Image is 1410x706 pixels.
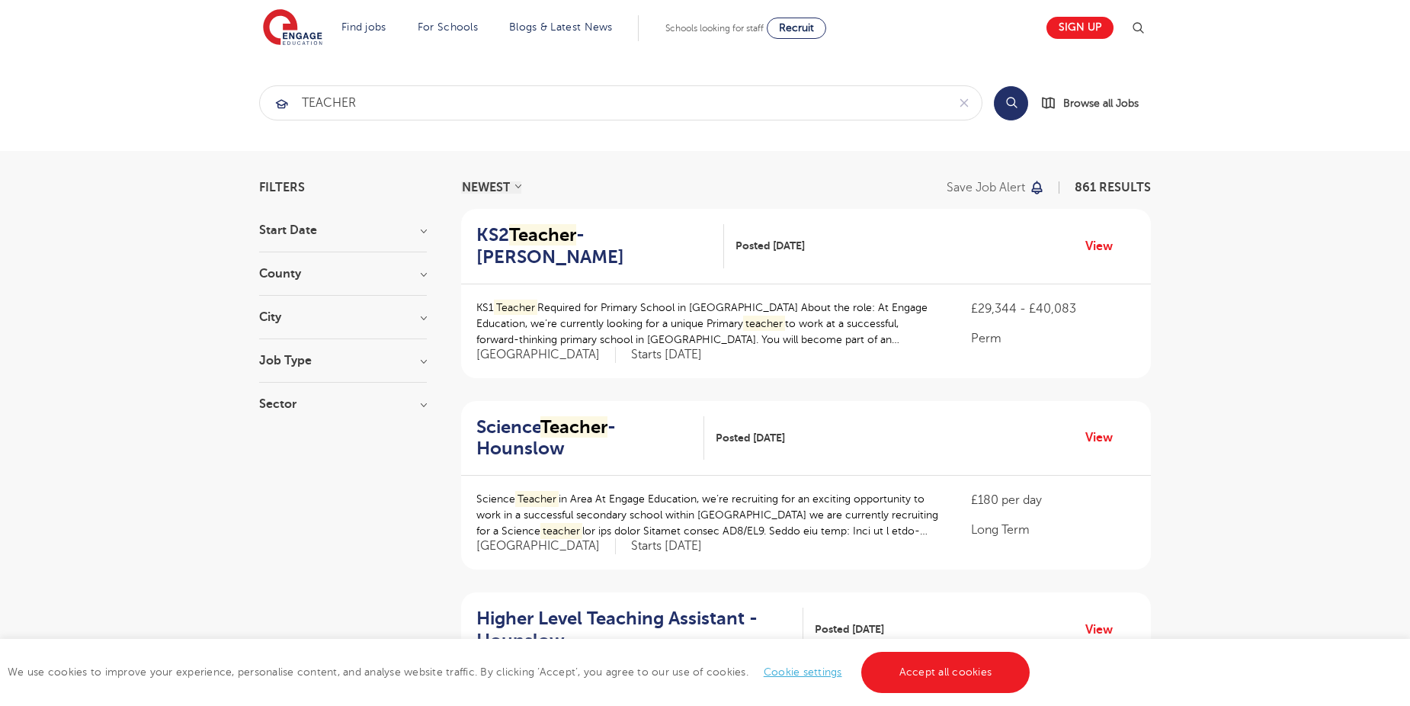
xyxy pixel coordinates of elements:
p: KS1 Required for Primary School in [GEOGRAPHIC_DATA] About the role: At Engage Education, we’re c... [476,300,941,348]
button: Save job alert [947,181,1045,194]
p: Long Term [971,521,1136,539]
input: Submit [260,86,947,120]
a: Blogs & Latest News [509,21,613,33]
span: We use cookies to improve your experience, personalise content, and analyse website traffic. By c... [8,666,1033,678]
a: Browse all Jobs [1040,95,1151,112]
span: [GEOGRAPHIC_DATA] [476,538,616,554]
a: Accept all cookies [861,652,1030,693]
p: £180 per day [971,491,1136,509]
h2: Higher Level Teaching Assistant - Hounslow [476,608,791,652]
a: Cookie settings [764,666,842,678]
span: Posted [DATE] [716,430,785,446]
a: View [1085,620,1124,640]
span: Recruit [779,22,814,34]
p: Starts [DATE] [631,347,702,363]
a: View [1085,236,1124,256]
h3: Job Type [259,355,427,367]
p: Perm [971,329,1136,348]
h2: Science - Hounslow [476,416,692,461]
h2: KS2 - [PERSON_NAME] [476,224,712,268]
p: £29,344 - £40,083 [971,300,1136,318]
h3: Start Date [259,224,427,236]
mark: Teacher [540,416,607,438]
p: Science in Area At Engage Education, we’re recruiting for an exciting opportunity to work in a su... [476,491,941,539]
button: Search [994,86,1028,120]
div: Submit [259,85,982,120]
a: Higher Level Teaching Assistant - Hounslow [476,608,803,652]
button: Clear [947,86,982,120]
span: Filters [259,181,305,194]
h3: City [259,311,427,323]
span: [GEOGRAPHIC_DATA] [476,347,616,363]
mark: Teacher [494,300,537,316]
a: For Schools [418,21,478,33]
span: Browse all Jobs [1063,95,1139,112]
p: Starts [DATE] [631,538,702,554]
a: KS2Teacher- [PERSON_NAME] [476,224,724,268]
a: Find jobs [341,21,386,33]
a: ScienceTeacher- Hounslow [476,416,704,461]
h3: Sector [259,398,427,410]
mark: teacher [540,523,582,539]
h3: County [259,268,427,280]
img: Engage Education [263,9,322,47]
p: Save job alert [947,181,1025,194]
a: Sign up [1046,17,1114,39]
a: Recruit [767,18,826,39]
span: 861 RESULTS [1075,181,1151,194]
span: Schools looking for staff [665,23,764,34]
mark: teacher [743,316,785,332]
span: Posted [DATE] [735,238,805,254]
span: Posted [DATE] [815,621,884,637]
mark: Teacher [509,224,576,245]
a: View [1085,428,1124,448]
mark: Teacher [515,491,559,507]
